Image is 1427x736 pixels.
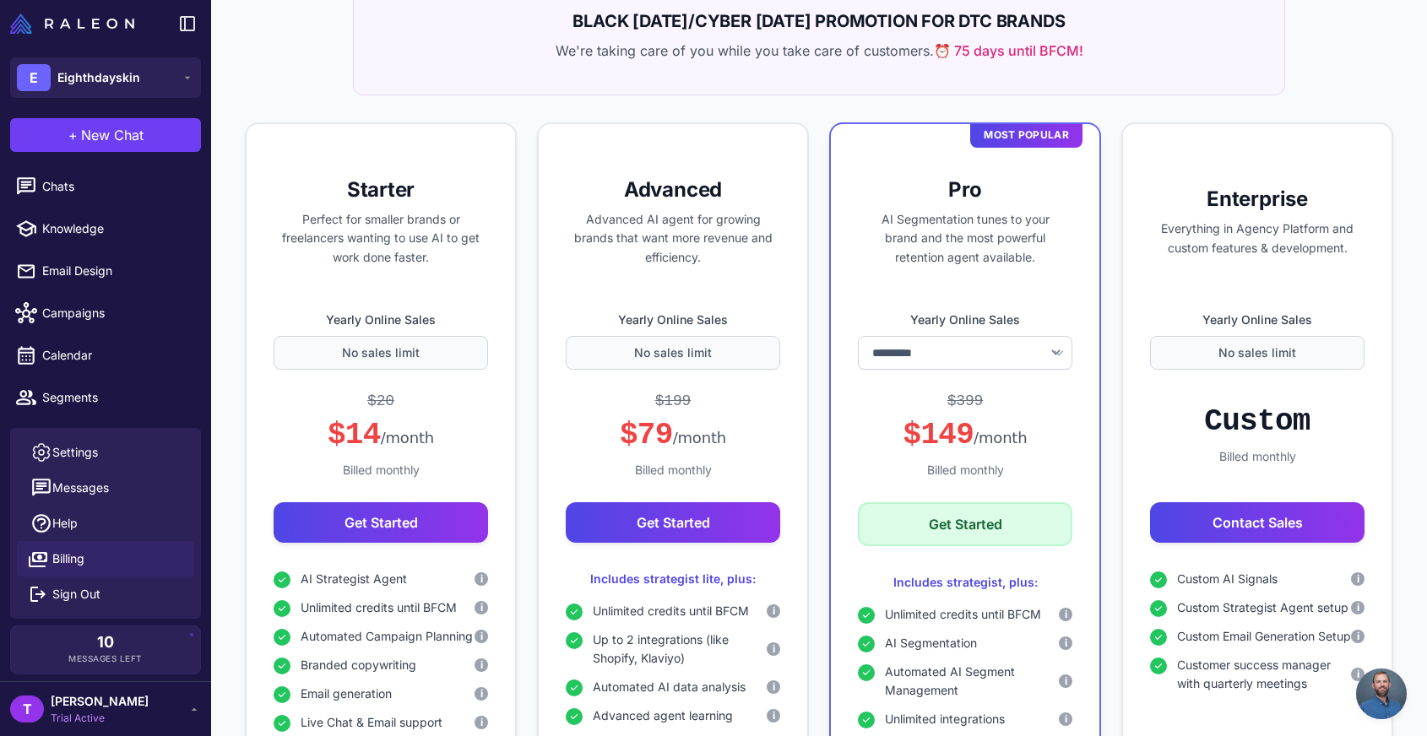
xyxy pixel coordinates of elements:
span: AI Segmentation [885,634,977,652]
span: Automated AI data analysis [593,678,746,696]
button: Get Started [274,502,488,543]
button: Messages [17,470,194,506]
span: Messages [52,479,109,497]
span: No sales limit [1218,344,1296,362]
a: Email Design [7,253,204,289]
div: Includes strategist, plus: [858,573,1072,592]
span: Customer success manager with quarterly meetings [1177,656,1351,693]
span: ⏰ 75 days until BFCM! [934,41,1083,61]
span: Knowledge [42,219,191,238]
span: No sales limit [634,344,712,362]
span: Trial Active [51,711,149,726]
span: Sign Out [52,585,100,603]
span: Segments [42,388,191,407]
span: Chats [42,177,191,196]
span: Messages Left [68,652,143,665]
span: Help [52,514,78,533]
span: i [480,686,483,701]
span: /month [974,429,1027,446]
h3: Starter [274,176,488,203]
div: Most Popular [970,122,1082,148]
img: Raleon Logo [10,14,134,34]
span: Unlimited credits until BFCM [301,598,457,617]
div: $79 [620,416,726,454]
span: i [773,708,775,723]
span: Automated AI Segment Management [885,663,1059,700]
span: Billing [52,549,84,568]
span: AI Strategist Agent [301,570,407,588]
label: Yearly Online Sales [566,311,780,329]
span: i [480,600,483,615]
span: i [1065,712,1067,727]
span: Email generation [301,685,392,703]
a: Campaigns [7,295,204,331]
span: Advanced agent learning [593,706,733,725]
div: Billed monthly [1150,447,1365,466]
div: $20 [367,390,394,413]
h2: BLACK [DATE]/CYBER [DATE] PROMOTION FOR DTC BRANDS [374,8,1264,34]
div: $399 [947,390,984,413]
p: We're taking care of you while you take care of customers. [374,41,1264,61]
span: New Chat [81,125,144,145]
a: Calendar [7,338,204,373]
div: Includes strategist lite, plus: [566,570,780,588]
span: Up to 2 integrations (like Shopify, Klaviyo) [593,630,767,668]
span: No sales limit [342,344,420,362]
span: [PERSON_NAME] [51,692,149,711]
a: Raleon Logo [10,14,141,34]
span: Eighthdayskin [57,68,140,87]
span: i [1357,600,1359,615]
span: 10 [97,635,114,650]
a: Segments [7,380,204,415]
span: Calendar [42,346,191,365]
span: Custom Strategist Agent setup [1177,598,1348,617]
div: $14 [328,416,434,454]
div: Billed monthly [858,461,1072,479]
div: E [17,64,51,91]
div: Billed monthly [274,461,488,479]
h3: Enterprise [1150,186,1365,213]
button: Get Started [858,502,1072,546]
span: /month [381,429,434,446]
button: Get Started [566,502,780,543]
div: T [10,695,44,722]
p: Advanced AI agent for growing brands that want more revenue and efficiency. [566,210,780,268]
span: Settings [52,443,98,462]
span: Custom Email Generation Setup [1177,627,1351,646]
button: +New Chat [10,118,201,152]
p: AI Segmentation tunes to your brand and the most powerful retention agent available. [858,210,1072,268]
span: Branded copywriting [301,656,416,674]
span: i [1065,674,1067,689]
p: Perfect for smaller brands or freelancers wanting to use AI to get work done faster. [274,210,488,268]
span: i [1357,571,1359,587]
span: i [773,603,775,619]
button: EEighthdayskin [10,57,201,98]
span: Unlimited credits until BFCM [885,605,1041,624]
a: Help [17,506,194,541]
span: Live Chat & Email support [301,713,442,732]
button: Contact Sales [1150,502,1365,543]
label: Yearly Online Sales [274,311,488,329]
div: Custom [1204,403,1310,441]
a: Knowledge [7,211,204,246]
label: Yearly Online Sales [1150,311,1365,329]
span: + [68,125,78,145]
span: i [1357,629,1359,644]
span: Unlimited credits until BFCM [593,602,749,620]
span: i [480,658,483,673]
span: Custom AI Signals [1177,570,1278,588]
span: i [773,679,775,695]
span: i [480,715,483,730]
span: Automated Campaign Planning [301,627,473,646]
button: Sign Out [17,576,194,612]
a: Chats [7,169,204,204]
span: i [1357,667,1359,682]
div: Billed monthly [566,461,780,479]
label: Yearly Online Sales [858,311,1072,329]
div: $149 [903,416,1028,454]
div: $199 [655,390,692,413]
div: Open chat [1356,668,1407,719]
h3: Advanced [566,176,780,203]
span: i [1065,636,1067,651]
p: Everything in Agency Platform and custom features & development. [1150,219,1365,258]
